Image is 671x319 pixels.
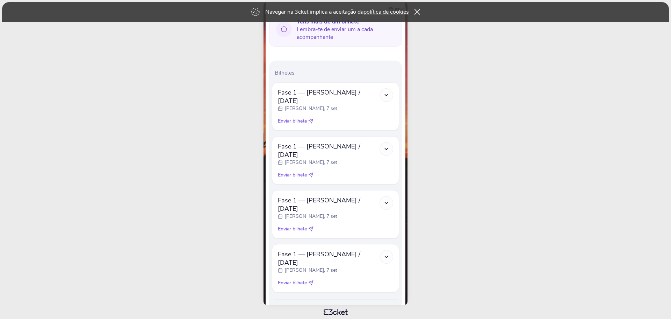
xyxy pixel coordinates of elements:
span: Enviar bilhete [278,279,307,286]
span: Fase 1 — [PERSON_NAME] / [DATE] [278,250,380,267]
span: Enviar bilhete [278,118,307,125]
p: [PERSON_NAME], 7 set [285,159,337,166]
p: [PERSON_NAME], 7 set [285,105,337,112]
span: Fase 1 — [PERSON_NAME] / [DATE] [278,88,380,105]
span: Enviar bilhete [278,172,307,179]
a: política de cookies [363,8,409,16]
span: Enviar bilhete [278,226,307,233]
p: Navegar na 3cket implica a aceitação da [265,8,409,16]
p: Bilhetes [275,69,399,77]
span: Fase 1 — [PERSON_NAME] / [DATE] [278,196,380,213]
span: Fase 1 — [PERSON_NAME] / [DATE] [278,142,380,159]
p: [PERSON_NAME], 7 set [285,267,337,274]
span: Lembra-te de enviar um a cada acompanhante [297,18,396,41]
p: [PERSON_NAME], 7 set [285,213,337,220]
